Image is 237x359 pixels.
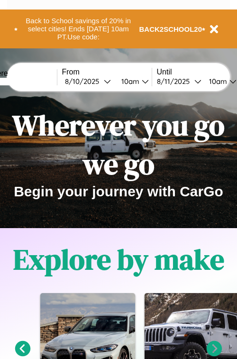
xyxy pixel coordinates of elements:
h1: Explore by make [13,240,224,279]
div: 10am [204,77,229,86]
div: 10am [117,77,142,86]
label: From [62,68,152,76]
button: 8/10/2025 [62,76,114,86]
div: 8 / 10 / 2025 [65,77,104,86]
div: 8 / 11 / 2025 [157,77,194,86]
button: 10am [114,76,152,86]
button: Back to School savings of 20% in select cities! Ends [DATE] 10am PT.Use code: [18,14,139,44]
b: BACK2SCHOOL20 [139,25,202,33]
